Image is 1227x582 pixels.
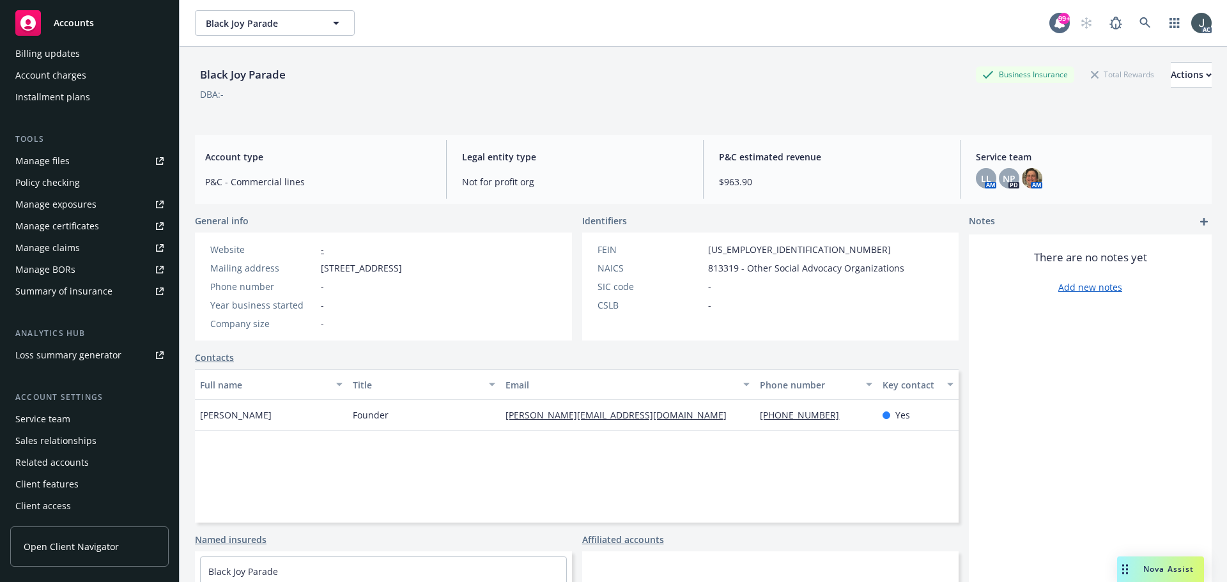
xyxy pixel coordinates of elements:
a: Sales relationships [10,431,169,451]
button: Phone number [755,369,877,400]
div: Drag to move [1117,556,1133,582]
img: photo [1022,168,1042,188]
a: Related accounts [10,452,169,473]
span: Founder [353,408,389,422]
a: Account charges [10,65,169,86]
span: There are no notes yet [1034,250,1147,265]
a: Installment plans [10,87,169,107]
a: Policy checking [10,172,169,193]
div: Key contact [883,378,939,392]
div: Actions [1171,63,1212,87]
a: Report a Bug [1103,10,1129,36]
span: Identifiers [582,214,627,227]
div: Manage claims [15,238,80,258]
div: Loss summary generator [15,345,121,365]
button: Email [500,369,755,400]
div: NAICS [598,261,703,275]
div: Black Joy Parade [195,66,291,83]
a: [PHONE_NUMBER] [760,409,849,421]
button: Black Joy Parade [195,10,355,36]
div: Sales relationships [15,431,96,451]
div: DBA: - [200,88,224,101]
a: Manage exposures [10,194,169,215]
a: Client access [10,496,169,516]
div: Total Rewards [1084,66,1161,82]
span: [PERSON_NAME] [200,408,272,422]
div: Tools [10,133,169,146]
a: Billing updates [10,43,169,64]
a: Add new notes [1058,280,1122,294]
div: Account settings [10,391,169,404]
a: Contacts [195,351,234,364]
a: Affiliated accounts [582,533,664,546]
a: - [321,243,324,256]
span: Open Client Navigator [24,540,119,553]
div: Client access [15,496,71,516]
button: Key contact [877,369,959,400]
div: Policy checking [15,172,80,193]
span: LL [981,172,991,185]
span: Accounts [54,18,94,28]
span: Yes [895,408,910,422]
button: Actions [1171,62,1212,88]
div: Website [210,243,316,256]
div: Phone number [760,378,858,392]
span: P&C estimated revenue [719,150,945,164]
button: Title [348,369,500,400]
span: - [321,298,324,312]
span: [STREET_ADDRESS] [321,261,402,275]
a: Switch app [1162,10,1187,36]
span: Account type [205,150,431,164]
span: P&C - Commercial lines [205,175,431,188]
div: Manage files [15,151,70,171]
div: Manage certificates [15,216,99,236]
div: Business Insurance [976,66,1074,82]
span: Nova Assist [1143,563,1194,574]
button: Full name [195,369,348,400]
span: Legal entity type [462,150,688,164]
div: Analytics hub [10,327,169,340]
span: 813319 - Other Social Advocacy Organizations [708,261,904,275]
a: add [1196,214,1212,229]
a: Service team [10,409,169,429]
a: Search [1132,10,1158,36]
span: $963.90 [719,175,945,188]
div: Mailing address [210,261,316,275]
span: Black Joy Parade [206,17,316,30]
div: SIC code [598,280,703,293]
span: Service team [976,150,1201,164]
div: Email [505,378,736,392]
div: Company size [210,317,316,330]
span: Notes [969,214,995,229]
div: Full name [200,378,328,392]
div: Client features [15,474,79,494]
div: Billing updates [15,43,80,64]
div: Installment plans [15,87,90,107]
span: - [321,280,324,293]
div: FEIN [598,243,703,256]
span: General info [195,214,249,227]
span: NP [1003,172,1015,185]
span: - [708,298,711,312]
span: - [321,317,324,330]
a: Start snowing [1074,10,1099,36]
div: Phone number [210,280,316,293]
span: - [708,280,711,293]
button: Nova Assist [1117,556,1204,582]
div: Year business started [210,298,316,312]
a: [PERSON_NAME][EMAIL_ADDRESS][DOMAIN_NAME] [505,409,737,421]
a: Loss summary generator [10,345,169,365]
span: Not for profit org [462,175,688,188]
span: [US_EMPLOYER_IDENTIFICATION_NUMBER] [708,243,891,256]
a: Summary of insurance [10,281,169,302]
div: Manage BORs [15,259,75,280]
div: 99+ [1058,13,1070,24]
div: Service team [15,409,70,429]
a: Manage claims [10,238,169,258]
a: Black Joy Parade [208,565,278,578]
div: Manage exposures [15,194,96,215]
div: Account charges [15,65,86,86]
div: Title [353,378,481,392]
a: Client features [10,474,169,494]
